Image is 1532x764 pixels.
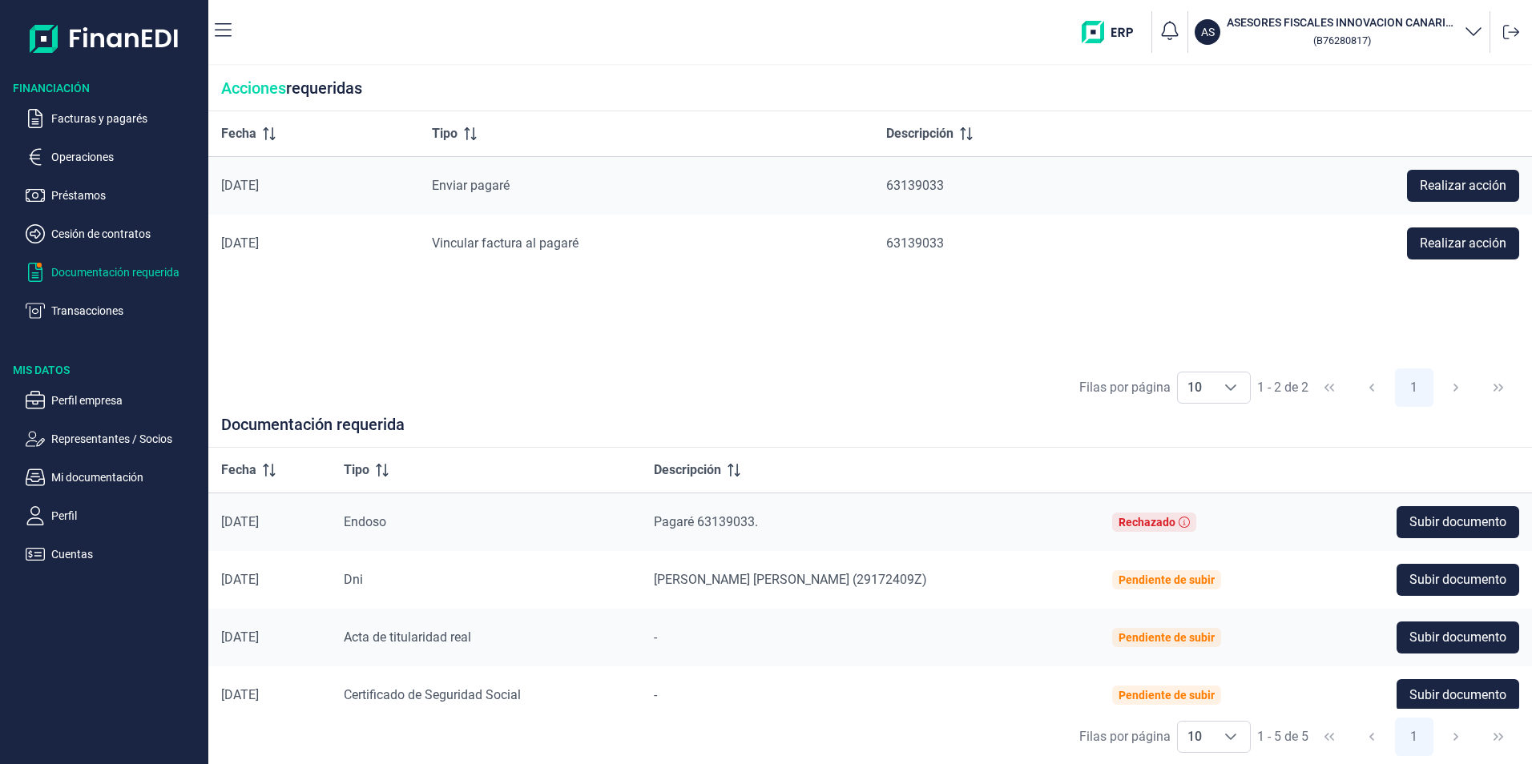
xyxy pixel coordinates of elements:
[1409,628,1506,647] span: Subir documento
[432,235,579,251] span: Vincular factura al pagaré
[1353,718,1391,756] button: Previous Page
[1211,722,1250,752] div: Choose
[886,124,953,143] span: Descripción
[1420,234,1506,253] span: Realizar acción
[1409,513,1506,532] span: Subir documento
[221,178,406,194] div: [DATE]
[221,572,318,588] div: [DATE]
[26,468,202,487] button: Mi documentación
[344,572,363,587] span: Dni
[26,263,202,282] button: Documentación requerida
[221,687,318,703] div: [DATE]
[1119,573,1215,586] div: Pendiente de subir
[654,460,721,480] span: Descripción
[1397,679,1519,711] button: Subir documento
[26,301,202,320] button: Transacciones
[886,178,944,193] span: 63139033
[51,147,202,167] p: Operaciones
[51,545,202,564] p: Cuentas
[26,506,202,525] button: Perfil
[1082,21,1145,43] img: erp
[1178,722,1211,752] span: 10
[1079,378,1171,397] div: Filas por página
[26,224,202,243] button: Cesión de contratos
[221,78,286,98] span: Acciones
[1397,564,1519,596] button: Subir documento
[26,391,202,410] button: Perfil empresa
[51,506,202,525] p: Perfil
[1437,718,1475,756] button: Next Page
[1178,372,1211,403] span: 10
[1310,368,1349,407] button: First Page
[51,224,202,243] p: Cesión de contratos
[1227,14,1457,30] h3: ASESORES FISCALES INNOVACION CANARIAS SL
[221,514,318,530] div: [DATE]
[1257,381,1308,394] span: 1 - 2 de 2
[1119,516,1175,529] div: Rechazado
[344,629,471,645] span: Acta de titularidad real
[344,514,386,529] span: Endoso
[51,186,202,205] p: Préstamos
[221,629,318,645] div: [DATE]
[654,629,657,645] span: -
[51,468,202,487] p: Mi documentación
[344,460,369,480] span: Tipo
[1397,621,1519,653] button: Subir documento
[51,391,202,410] p: Perfil empresa
[1409,570,1506,589] span: Subir documento
[26,429,202,448] button: Representantes / Socios
[1407,170,1519,202] button: Realizar acción
[1397,506,1519,538] button: Subir documento
[1479,718,1518,756] button: Last Page
[1479,368,1518,407] button: Last Page
[1310,718,1349,756] button: First Page
[1420,176,1506,195] span: Realizar acción
[208,66,1532,111] div: requeridas
[654,514,758,529] span: Pagaré 63139033.
[1211,372,1250,403] div: Choose
[221,124,256,143] span: Fecha
[208,415,1532,448] div: Documentación requerida
[1409,686,1506,705] span: Subir documento
[654,687,657,702] span: -
[1201,24,1215,40] p: AS
[654,572,927,587] span: [PERSON_NAME] [PERSON_NAME] (29172409Z)
[51,109,202,128] p: Facturas y pagarés
[1395,368,1433,407] button: Page 1
[432,124,458,143] span: Tipo
[1437,368,1475,407] button: Next Page
[221,235,406,251] div: [DATE]
[1079,727,1171,746] div: Filas por página
[344,687,521,702] span: Certificado de Seguridad Social
[26,109,202,128] button: Facturas y pagarés
[26,147,202,167] button: Operaciones
[886,235,944,251] span: 63139033
[1119,689,1215,702] div: Pendiente de subir
[432,178,510,193] span: Enviar pagaré
[1407,227,1519,259] button: Realizar acción
[26,545,202,564] button: Cuentas
[1119,631,1215,644] div: Pendiente de subir
[51,263,202,282] p: Documentación requerida
[1353,368,1391,407] button: Previous Page
[1395,718,1433,756] button: Page 1
[26,186,202,205] button: Préstamos
[1257,730,1308,743] span: 1 - 5 de 5
[51,301,202,320] p: Transacciones
[1195,14,1483,50] button: ASASESORES FISCALES INNOVACION CANARIAS SL (B76280817)
[51,429,202,448] p: Representantes / Socios
[221,460,256,480] span: Fecha
[30,13,179,64] img: Logo de aplicación
[1313,34,1371,46] small: Copiar cif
